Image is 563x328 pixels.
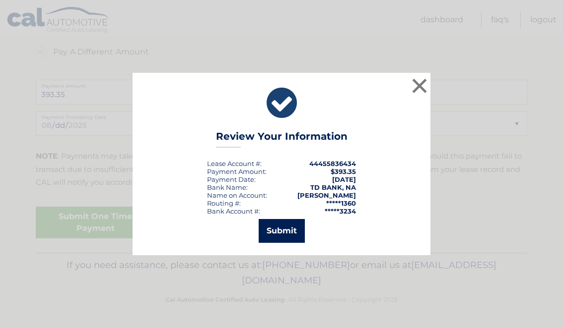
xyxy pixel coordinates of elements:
div: : [207,175,256,183]
div: Bank Account #: [207,207,260,215]
span: Payment Date [207,175,254,183]
div: Bank Name: [207,183,248,191]
button: × [410,76,429,96]
div: Payment Amount: [207,167,267,175]
strong: [PERSON_NAME] [297,191,356,199]
h3: Review Your Information [216,130,348,148]
strong: TD BANK, NA [310,183,356,191]
div: Name on Account: [207,191,267,199]
button: Submit [259,219,305,243]
div: Lease Account #: [207,160,262,167]
span: $393.35 [331,167,356,175]
div: Routing #: [207,199,241,207]
strong: 44455836434 [309,160,356,167]
span: [DATE] [332,175,356,183]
